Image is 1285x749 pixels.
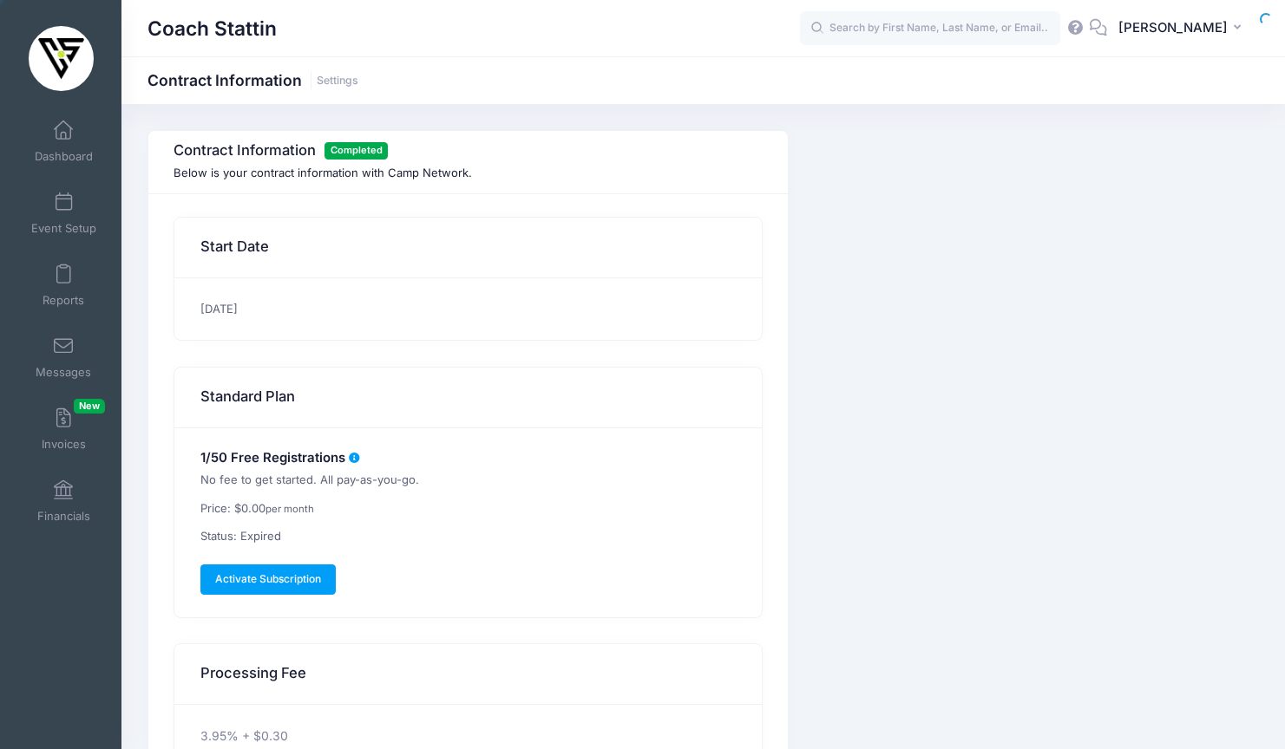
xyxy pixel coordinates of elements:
[266,503,314,515] small: per month
[23,111,105,172] a: Dashboard
[35,149,93,164] span: Dashboard
[42,437,86,452] span: Invoices
[215,572,321,585] span: Activate Subscription
[43,293,84,308] span: Reports
[23,183,105,244] a: Event Setup
[23,327,105,388] a: Messages
[200,472,737,489] p: No fee to get started. All pay-as-you-go.
[317,75,358,88] a: Settings
[1118,18,1228,37] span: [PERSON_NAME]
[174,165,763,182] p: Below is your contract information with Camp Network.
[200,727,737,746] p: 3.95% + $0.30
[174,278,762,341] div: [DATE]
[200,500,737,518] p: Price: $0.00
[31,221,96,236] span: Event Setup
[200,451,737,466] h5: 1/50 Free Registrations
[200,564,337,594] a: Activate Subscription
[74,399,105,414] span: New
[23,471,105,531] a: Financials
[148,71,358,89] h1: Contract Information
[800,11,1060,46] input: Search by First Name, Last Name, or Email...
[37,509,90,524] span: Financials
[200,373,295,421] h3: Standard Plan
[36,365,91,380] span: Messages
[23,399,105,459] a: InvoicesNew
[200,528,737,545] p: Status: Expired
[200,649,306,698] h3: Processing Fee
[148,9,277,49] h1: Coach Stattin
[325,142,388,159] span: Completed
[200,223,269,271] h3: Start Date
[1107,9,1259,49] button: [PERSON_NAME]
[23,255,105,316] a: Reports
[29,26,94,91] img: Coach Stattin
[348,453,362,464] i: Count of free registrations from 08/11/2024 to 08/11/2025
[174,142,757,160] h3: Contract Information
